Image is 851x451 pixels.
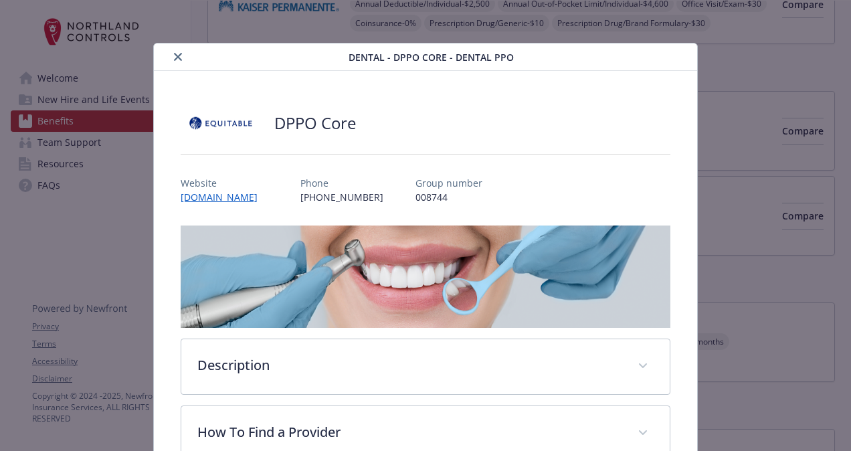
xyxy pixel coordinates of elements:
p: Phone [300,176,383,190]
span: Dental - DPPO Core - Dental PPO [349,50,514,64]
p: Website [181,176,268,190]
button: close [170,49,186,65]
h2: DPPO Core [274,112,356,134]
p: [PHONE_NUMBER] [300,190,383,204]
p: Description [197,355,622,375]
p: Group number [415,176,482,190]
div: Description [181,339,670,394]
p: 008744 [415,190,482,204]
img: Equitable Financial Life Insurance Company [181,103,261,143]
a: [DOMAIN_NAME] [181,191,268,203]
p: How To Find a Provider [197,422,622,442]
img: banner [181,225,670,328]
